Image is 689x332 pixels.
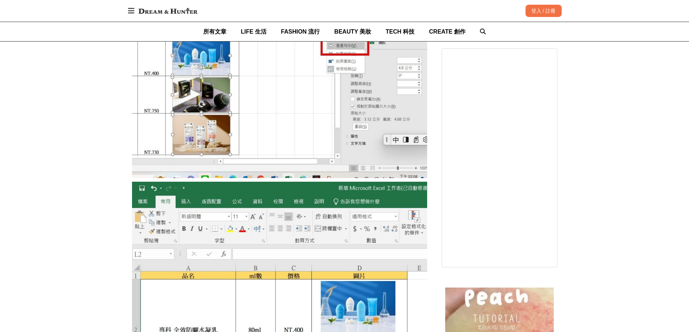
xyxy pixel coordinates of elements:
[334,22,371,41] a: BEAUTY 美妝
[241,29,267,35] span: LIFE 生活
[429,22,465,41] a: CREATE 創作
[334,29,371,35] span: BEAUTY 美妝
[203,22,226,41] a: 所有文章
[386,22,414,41] a: TECH 科技
[386,29,414,35] span: TECH 科技
[241,22,267,41] a: LIFE 生活
[281,22,320,41] a: FASHION 流行
[526,5,562,17] div: 登入 / 註冊
[135,4,201,17] img: Dream & Hunter
[203,29,226,35] span: 所有文章
[429,29,465,35] span: CREATE 創作
[281,29,320,35] span: FASHION 流行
